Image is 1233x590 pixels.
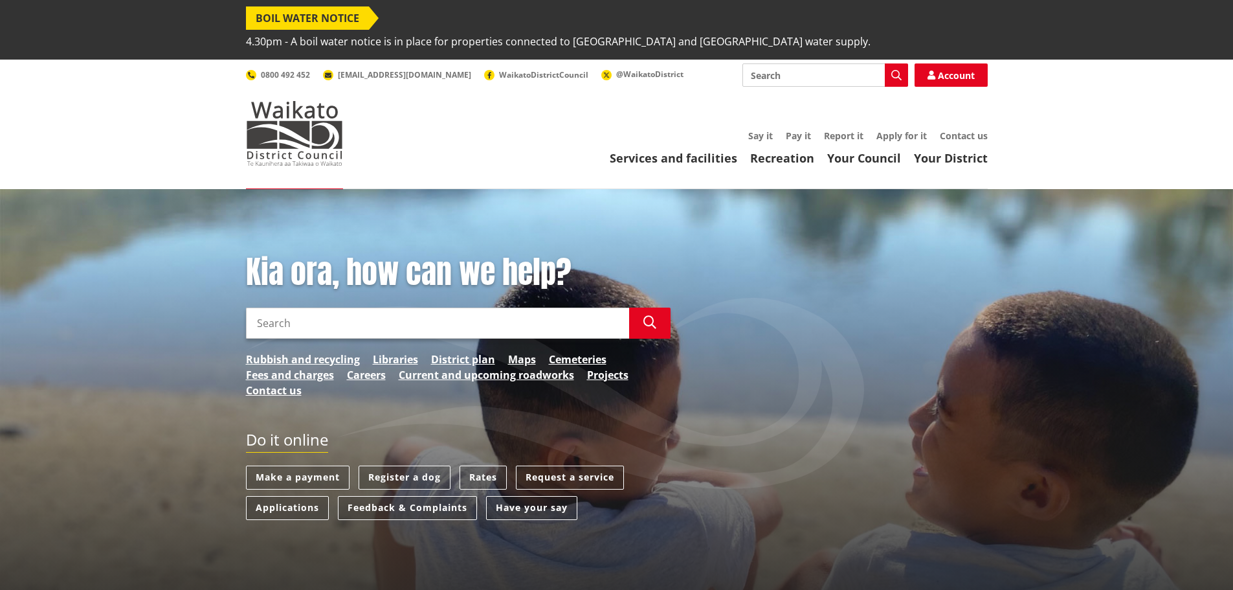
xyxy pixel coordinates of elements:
[246,308,629,339] input: Search input
[338,69,471,80] span: [EMAIL_ADDRESS][DOMAIN_NAME]
[915,63,988,87] a: Account
[824,130,863,142] a: Report it
[549,352,606,367] a: Cemeteries
[246,69,310,80] a: 0800 492 452
[601,69,683,80] a: @WaikatoDistrict
[742,63,908,87] input: Search input
[460,466,507,490] a: Rates
[246,383,302,398] a: Contact us
[516,466,624,490] a: Request a service
[246,352,360,367] a: Rubbish and recycling
[914,150,988,166] a: Your District
[347,367,386,383] a: Careers
[748,130,773,142] a: Say it
[587,367,628,383] a: Projects
[246,254,671,291] h1: Kia ora, how can we help?
[246,466,350,490] a: Make a payment
[786,130,811,142] a: Pay it
[431,352,495,367] a: District plan
[827,150,901,166] a: Your Council
[246,496,329,520] a: Applications
[359,466,450,490] a: Register a dog
[338,496,477,520] a: Feedback & Complaints
[940,130,988,142] a: Contact us
[876,130,927,142] a: Apply for it
[508,352,536,367] a: Maps
[261,69,310,80] span: 0800 492 452
[246,30,871,53] span: 4.30pm - A boil water notice is in place for properties connected to [GEOGRAPHIC_DATA] and [GEOGR...
[323,69,471,80] a: [EMAIL_ADDRESS][DOMAIN_NAME]
[750,150,814,166] a: Recreation
[373,352,418,367] a: Libraries
[486,496,577,520] a: Have your say
[399,367,574,383] a: Current and upcoming roadworks
[246,6,369,30] span: BOIL WATER NOTICE
[246,367,334,383] a: Fees and charges
[616,69,683,80] span: @WaikatoDistrict
[499,69,588,80] span: WaikatoDistrictCouncil
[484,69,588,80] a: WaikatoDistrictCouncil
[246,431,328,453] h2: Do it online
[246,101,343,166] img: Waikato District Council - Te Kaunihera aa Takiwaa o Waikato
[610,150,737,166] a: Services and facilities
